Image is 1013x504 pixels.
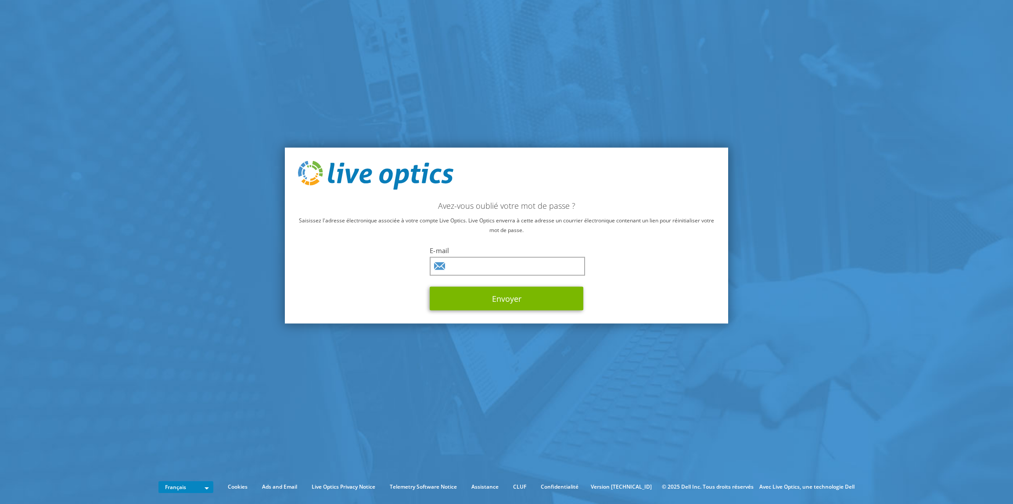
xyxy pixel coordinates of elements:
p: Saisissez l'adresse électronique associée à votre compte Live Optics. Live Optics enverra à cette... [298,215,715,235]
a: Confidentialité [534,482,585,492]
a: CLUF [506,482,533,492]
button: Envoyer [430,286,583,310]
li: Version [TECHNICAL_ID] [586,482,656,492]
a: Telemetry Software Notice [383,482,463,492]
li: © 2025 Dell Inc. Tous droits réservés [657,482,758,492]
li: Avec Live Optics, une technologie Dell [759,482,855,492]
a: Assistance [465,482,505,492]
a: Live Optics Privacy Notice [305,482,382,492]
h2: Avez-vous oublié votre mot de passe ? [298,200,715,210]
a: Ads and Email [255,482,304,492]
label: E-mail [430,246,583,254]
img: live_optics_svg.svg [298,161,453,190]
a: Cookies [221,482,254,492]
